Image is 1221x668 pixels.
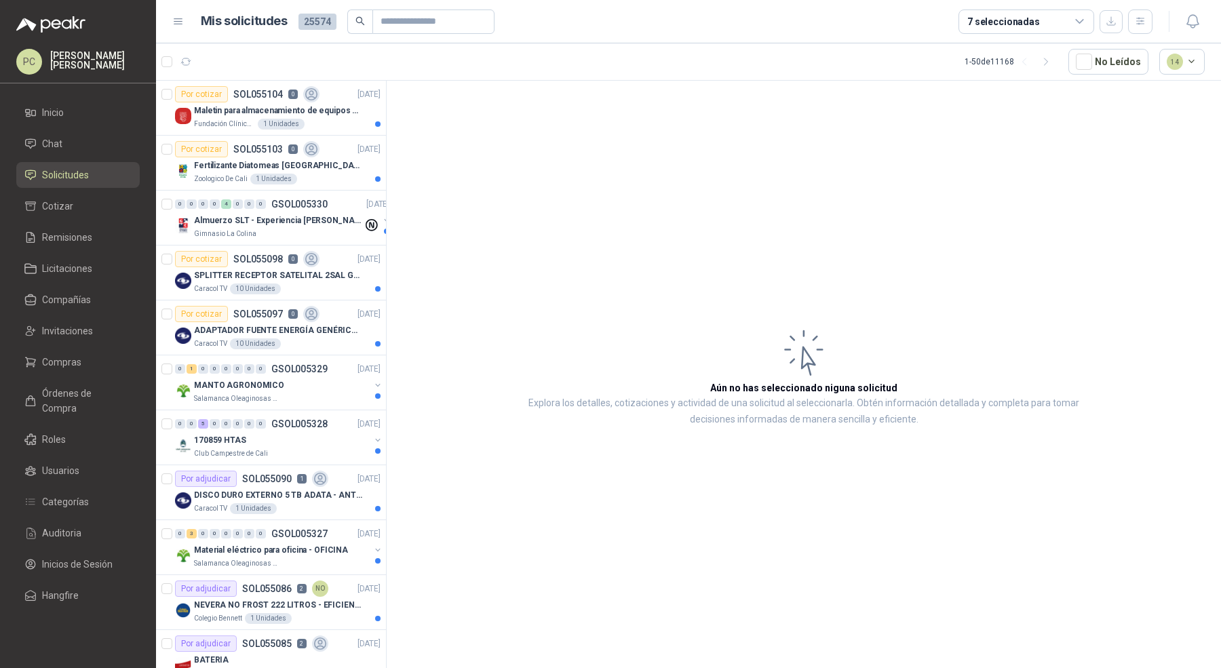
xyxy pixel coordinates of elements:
div: 1 - 50 de 11168 [965,51,1058,73]
p: Explora los detalles, cotizaciones y actividad de una solicitud al seleccionarla. Obtén informaci... [522,395,1085,428]
button: 14 [1159,49,1205,75]
a: Usuarios [16,458,140,484]
p: SOL055097 [233,309,283,319]
p: Fertilizante Diatomeas [GEOGRAPHIC_DATA] 25kg Polvo [194,159,363,172]
p: Fundación Clínica Shaio [194,119,255,130]
p: Salamanca Oleaginosas SAS [194,393,279,404]
a: Por adjudicarSOL0550901[DATE] Company LogoDISCO DURO EXTERNO 5 TB ADATA - ANTIGOLPESCaracol TV1 U... [156,465,386,520]
div: 3 [187,529,197,538]
a: Chat [16,131,140,157]
p: 0 [288,90,298,99]
img: Company Logo [175,328,191,344]
a: 0 1 0 0 0 0 0 0 GSOL005329[DATE] Company LogoMANTO AGRONOMICOSalamanca Oleaginosas SAS [175,361,383,404]
p: SOL055085 [242,639,292,648]
div: 0 [221,364,231,374]
div: 0 [198,529,208,538]
div: 0 [210,529,220,538]
span: Auditoria [42,526,81,541]
div: Por adjudicar [175,471,237,487]
div: 0 [198,364,208,374]
p: [DATE] [357,363,381,376]
div: 1 Unidades [250,174,297,184]
img: Company Logo [175,382,191,399]
div: PC [16,49,42,75]
p: ADAPTADOR FUENTE ENERGÍA GENÉRICO 24V 1A [194,324,363,337]
img: Company Logo [175,108,191,124]
p: Salamanca Oleaginosas SAS [194,558,279,569]
div: Por cotizar [175,251,228,267]
img: Logo peakr [16,16,85,33]
p: GSOL005330 [271,199,328,209]
div: 0 [233,419,243,429]
p: [DATE] [357,637,381,650]
div: 0 [244,364,254,374]
div: 0 [175,529,185,538]
p: [DATE] [366,198,389,211]
div: 0 [256,529,266,538]
p: 0 [288,309,298,319]
div: 1 [187,364,197,374]
p: 2 [297,639,307,648]
div: 0 [175,419,185,429]
div: 0 [221,529,231,538]
a: Categorías [16,489,140,515]
p: [DATE] [357,143,381,156]
span: Cotizar [42,199,73,214]
div: 5 [198,419,208,429]
a: Compras [16,349,140,375]
a: 0 0 0 0 4 0 0 0 GSOL005330[DATE] Company LogoAlmuerzo SLT - Experiencia [PERSON_NAME]Gimnasio La ... [175,196,392,239]
div: 0 [256,419,266,429]
div: 0 [210,199,220,209]
p: [DATE] [357,583,381,595]
h1: Mis solicitudes [201,12,288,31]
span: Inicio [42,105,64,120]
p: [DATE] [357,253,381,266]
div: Por cotizar [175,306,228,322]
p: SOL055104 [233,90,283,99]
p: SOL055098 [233,254,283,264]
div: 7 seleccionadas [967,14,1040,29]
img: Company Logo [175,602,191,618]
div: 0 [256,364,266,374]
div: 0 [233,529,243,538]
span: Categorías [42,494,89,509]
a: Auditoria [16,520,140,546]
div: 0 [175,199,185,209]
div: Por cotizar [175,141,228,157]
div: Por adjudicar [175,581,237,597]
div: 0 [198,199,208,209]
a: Roles [16,427,140,452]
div: 0 [210,419,220,429]
a: Invitaciones [16,318,140,344]
div: Por cotizar [175,86,228,102]
p: BATERIA [194,654,229,667]
span: Compras [42,355,81,370]
a: Inicio [16,100,140,125]
div: 0 [233,364,243,374]
img: Company Logo [175,218,191,234]
div: 0 [244,529,254,538]
span: Compañías [42,292,91,307]
p: 2 [297,584,307,593]
p: GSOL005329 [271,364,328,374]
div: 0 [244,199,254,209]
div: 0 [210,364,220,374]
img: Company Logo [175,437,191,454]
div: 0 [221,419,231,429]
div: Por adjudicar [175,635,237,652]
span: Órdenes de Compra [42,386,127,416]
div: 10 Unidades [230,338,281,349]
p: GSOL005328 [271,419,328,429]
p: NEVERA NO FROST 222 LITROS - EFICIENCIA ENERGETICA A [194,599,363,612]
p: SOL055090 [242,474,292,484]
p: 0 [288,144,298,154]
p: 1 [297,474,307,484]
p: 0 [288,254,298,264]
p: Caracol TV [194,283,227,294]
a: Cotizar [16,193,140,219]
p: [DATE] [357,528,381,541]
a: Por adjudicarSOL0550862NO[DATE] Company LogoNEVERA NO FROST 222 LITROS - EFICIENCIA ENERGETICA AC... [156,575,386,630]
span: Chat [42,136,62,151]
div: 1 Unidades [230,503,277,514]
a: Hangfire [16,583,140,608]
